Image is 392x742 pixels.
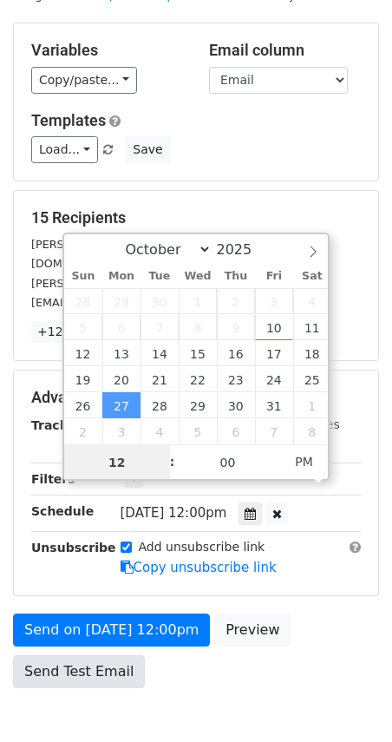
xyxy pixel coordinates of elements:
span: Fri [255,271,293,282]
span: Click to toggle [280,444,328,479]
span: October 29, 2025 [179,392,217,418]
span: November 3, 2025 [102,418,140,444]
a: Templates [31,111,106,129]
input: Year [212,241,274,258]
input: Hour [64,445,170,480]
span: October 30, 2025 [217,392,255,418]
span: September 29, 2025 [102,288,140,314]
span: October 12, 2025 [64,340,102,366]
span: Tue [140,271,179,282]
span: October 5, 2025 [64,314,102,340]
h5: 15 Recipients [31,208,361,227]
strong: Tracking [31,418,89,432]
span: Mon [102,271,140,282]
span: : [170,444,175,479]
small: [PERSON_NAME][EMAIL_ADDRESS][PERSON_NAME][DOMAIN_NAME] [31,238,316,271]
a: Copy unsubscribe link [121,560,277,575]
h5: Email column [209,41,361,60]
span: October 28, 2025 [140,392,179,418]
span: November 4, 2025 [140,418,179,444]
span: November 6, 2025 [217,418,255,444]
a: Send Test Email [13,655,145,688]
span: October 9, 2025 [217,314,255,340]
span: October 8, 2025 [179,314,217,340]
span: October 14, 2025 [140,340,179,366]
span: October 2, 2025 [217,288,255,314]
a: Load... [31,136,98,163]
span: October 21, 2025 [140,366,179,392]
small: [PERSON_NAME][EMAIL_ADDRESS][DOMAIN_NAME] [31,277,317,290]
span: October 25, 2025 [293,366,331,392]
span: September 30, 2025 [140,288,179,314]
span: October 20, 2025 [102,366,140,392]
span: October 23, 2025 [217,366,255,392]
span: October 15, 2025 [179,340,217,366]
span: October 26, 2025 [64,392,102,418]
label: Add unsubscribe link [139,538,265,556]
span: Thu [217,271,255,282]
small: [EMAIL_ADDRESS][DOMAIN_NAME] [31,296,225,309]
span: October 11, 2025 [293,314,331,340]
span: October 1, 2025 [179,288,217,314]
span: October 13, 2025 [102,340,140,366]
iframe: Chat Widget [305,659,392,742]
span: Sun [64,271,102,282]
span: October 10, 2025 [255,314,293,340]
span: October 19, 2025 [64,366,102,392]
strong: Filters [31,472,75,486]
button: Save [125,136,170,163]
a: Send on [DATE] 12:00pm [13,614,210,647]
label: UTM Codes [271,416,339,434]
span: September 28, 2025 [64,288,102,314]
span: November 7, 2025 [255,418,293,444]
strong: Schedule [31,504,94,518]
span: October 6, 2025 [102,314,140,340]
strong: Unsubscribe [31,541,116,555]
span: Wed [179,271,217,282]
span: Sat [293,271,331,282]
span: October 4, 2025 [293,288,331,314]
a: Copy/paste... [31,67,137,94]
span: October 17, 2025 [255,340,293,366]
input: Minute [175,445,281,480]
h5: Variables [31,41,183,60]
h5: Advanced [31,388,361,407]
span: October 24, 2025 [255,366,293,392]
a: Preview [214,614,291,647]
span: October 3, 2025 [255,288,293,314]
span: October 7, 2025 [140,314,179,340]
span: October 27, 2025 [102,392,140,418]
span: November 1, 2025 [293,392,331,418]
span: October 16, 2025 [217,340,255,366]
span: November 5, 2025 [179,418,217,444]
span: October 31, 2025 [255,392,293,418]
span: October 22, 2025 [179,366,217,392]
a: +12 more [31,321,104,343]
span: November 2, 2025 [64,418,102,444]
span: October 18, 2025 [293,340,331,366]
span: November 8, 2025 [293,418,331,444]
span: [DATE] 12:00pm [121,505,227,521]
